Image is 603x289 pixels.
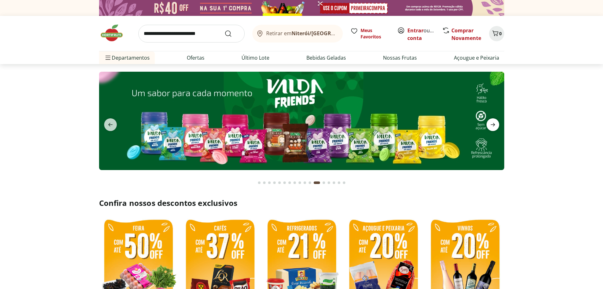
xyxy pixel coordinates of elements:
[99,23,131,43] img: Hortifruti
[499,30,502,36] span: 0
[331,175,336,190] button: Go to page 15 from fs-carousel
[257,175,262,190] button: Go to page 1 from fs-carousel
[489,26,504,41] button: Carrinho
[342,175,347,190] button: Go to page 17 from fs-carousel
[266,30,336,36] span: Retirar em
[326,175,331,190] button: Go to page 14 from fs-carousel
[321,175,326,190] button: Go to page 13 from fs-carousel
[252,25,343,43] button: Retirar emNiterói/[GEOGRAPHIC_DATA]
[451,27,481,42] a: Comprar Novamente
[267,175,272,190] button: Go to page 3 from fs-carousel
[407,27,442,42] a: Criar conta
[307,175,312,190] button: Go to page 11 from fs-carousel
[383,54,417,62] a: Nossas Frutas
[454,54,499,62] a: Açougue e Peixaria
[104,50,112,65] button: Menu
[361,27,390,40] span: Meus Favoritos
[297,175,302,190] button: Go to page 9 from fs-carousel
[407,27,436,42] span: ou
[224,30,240,37] button: Submit Search
[336,175,342,190] button: Go to page 16 from fs-carousel
[407,27,424,34] a: Entrar
[242,54,269,62] a: Último Lote
[99,198,504,208] h2: Confira nossos descontos exclusivos
[282,175,287,190] button: Go to page 6 from fs-carousel
[99,118,122,131] button: previous
[287,175,292,190] button: Go to page 7 from fs-carousel
[262,175,267,190] button: Go to page 2 from fs-carousel
[292,30,364,37] b: Niterói/[GEOGRAPHIC_DATA]
[187,54,204,62] a: Ofertas
[292,175,297,190] button: Go to page 8 from fs-carousel
[350,27,390,40] a: Meus Favoritos
[99,72,504,170] img: valda
[272,175,277,190] button: Go to page 4 from fs-carousel
[277,175,282,190] button: Go to page 5 from fs-carousel
[306,54,346,62] a: Bebidas Geladas
[104,50,150,65] span: Departamentos
[302,175,307,190] button: Go to page 10 from fs-carousel
[138,25,245,43] input: search
[481,118,504,131] button: next
[312,175,321,190] button: Current page from fs-carousel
